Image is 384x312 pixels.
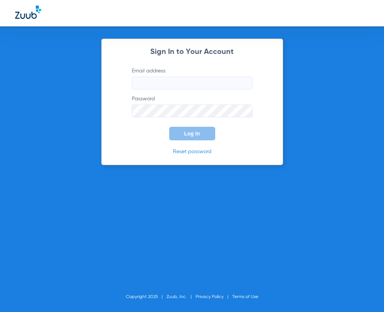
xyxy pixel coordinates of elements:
[232,295,258,299] a: Terms of Use
[126,293,167,301] li: Copyright 2025
[167,293,196,301] li: Zuub, Inc.
[132,105,253,117] input: Password
[196,295,224,299] a: Privacy Policy
[120,48,264,56] h2: Sign In to Your Account
[173,149,211,154] a: Reset password
[132,77,253,89] input: Email address
[132,67,253,89] label: Email address
[15,6,41,19] img: Zuub Logo
[184,131,200,137] span: Log In
[169,127,215,140] button: Log In
[132,95,253,117] label: Password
